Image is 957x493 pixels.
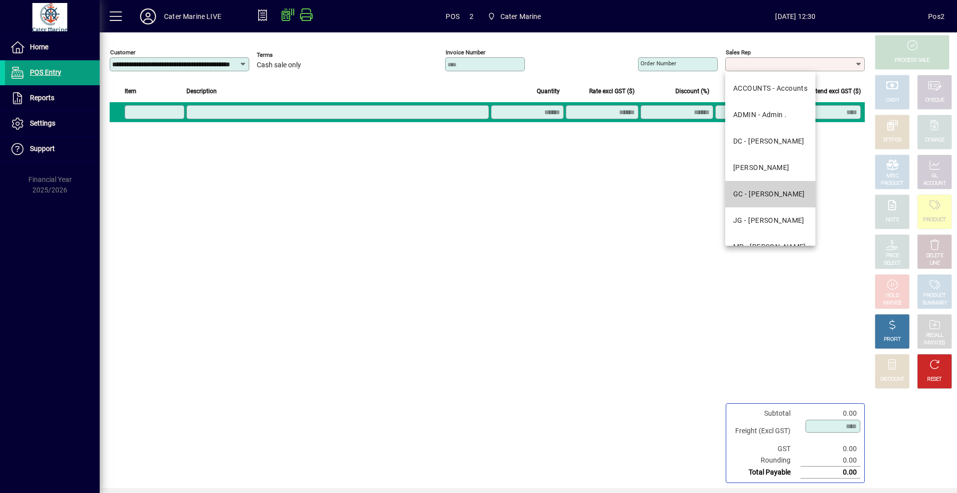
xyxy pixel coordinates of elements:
[500,8,541,24] span: Cater Marine
[925,97,944,104] div: CHEQUE
[883,300,901,307] div: INVOICE
[5,137,100,162] a: Support
[30,94,54,102] span: Reports
[483,7,545,25] span: Cater Marine
[725,75,815,102] mat-option: ACCOUNTS - Accounts
[922,300,947,307] div: SUMMARY
[640,60,676,67] mat-label: Order number
[110,49,136,56] mat-label: Customer
[923,180,946,187] div: ACCOUNT
[895,57,930,64] div: PROCESS SALE
[800,408,860,419] td: 0.00
[880,376,904,383] div: DISCOUNT
[923,292,946,300] div: PRODUCT
[800,455,860,467] td: 0.00
[257,52,317,58] span: Terms
[733,215,804,226] div: JG - [PERSON_NAME]
[733,189,805,199] div: GC - [PERSON_NAME]
[800,443,860,455] td: 0.00
[733,83,807,94] div: ACCOUNTS - Accounts
[886,292,899,300] div: HOLD
[926,332,944,339] div: RECALL
[30,145,55,153] span: Support
[30,68,61,76] span: POS Entry
[132,7,164,25] button: Profile
[886,216,899,224] div: NOTE
[125,86,137,97] span: Item
[927,376,942,383] div: RESET
[730,419,800,443] td: Freight (Excl GST)
[30,43,48,51] span: Home
[725,207,815,234] mat-option: JG - John Giles
[5,35,100,60] a: Home
[733,163,790,173] div: [PERSON_NAME]
[886,97,899,104] div: CASH
[725,181,815,207] mat-option: GC - Gerard Cantin
[800,467,860,479] td: 0.00
[926,252,943,260] div: DELETE
[884,260,901,267] div: SELECT
[733,136,804,147] div: DC - [PERSON_NAME]
[886,252,899,260] div: PRICE
[924,339,945,347] div: INVOICES
[730,408,800,419] td: Subtotal
[589,86,635,97] span: Rate excl GST ($)
[886,172,898,180] div: MISC
[932,172,938,180] div: GL
[884,336,901,343] div: PROFIT
[730,443,800,455] td: GST
[164,8,221,24] div: Cater Marine LIVE
[663,8,929,24] span: [DATE] 12:30
[725,128,815,155] mat-option: DC - Dan Cleaver
[733,110,787,120] div: ADMIN - Admin .
[446,49,485,56] mat-label: Invoice number
[730,467,800,479] td: Total Payable
[725,102,815,128] mat-option: ADMIN - Admin .
[537,86,560,97] span: Quantity
[881,180,903,187] div: PRODUCT
[809,86,861,97] span: Extend excl GST ($)
[470,8,474,24] span: 2
[883,137,902,144] div: EFTPOS
[186,86,217,97] span: Description
[675,86,709,97] span: Discount (%)
[725,234,815,260] mat-option: MP - Margaret Pierce
[30,119,55,127] span: Settings
[5,111,100,136] a: Settings
[725,155,815,181] mat-option: DEB - Debbie McQuarters
[5,86,100,111] a: Reports
[730,455,800,467] td: Rounding
[928,8,945,24] div: Pos2
[257,61,301,69] span: Cash sale only
[925,137,945,144] div: CHARGE
[726,49,751,56] mat-label: Sales rep
[446,8,460,24] span: POS
[930,260,940,267] div: LINE
[733,242,806,252] div: MP - [PERSON_NAME]
[923,216,946,224] div: PRODUCT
